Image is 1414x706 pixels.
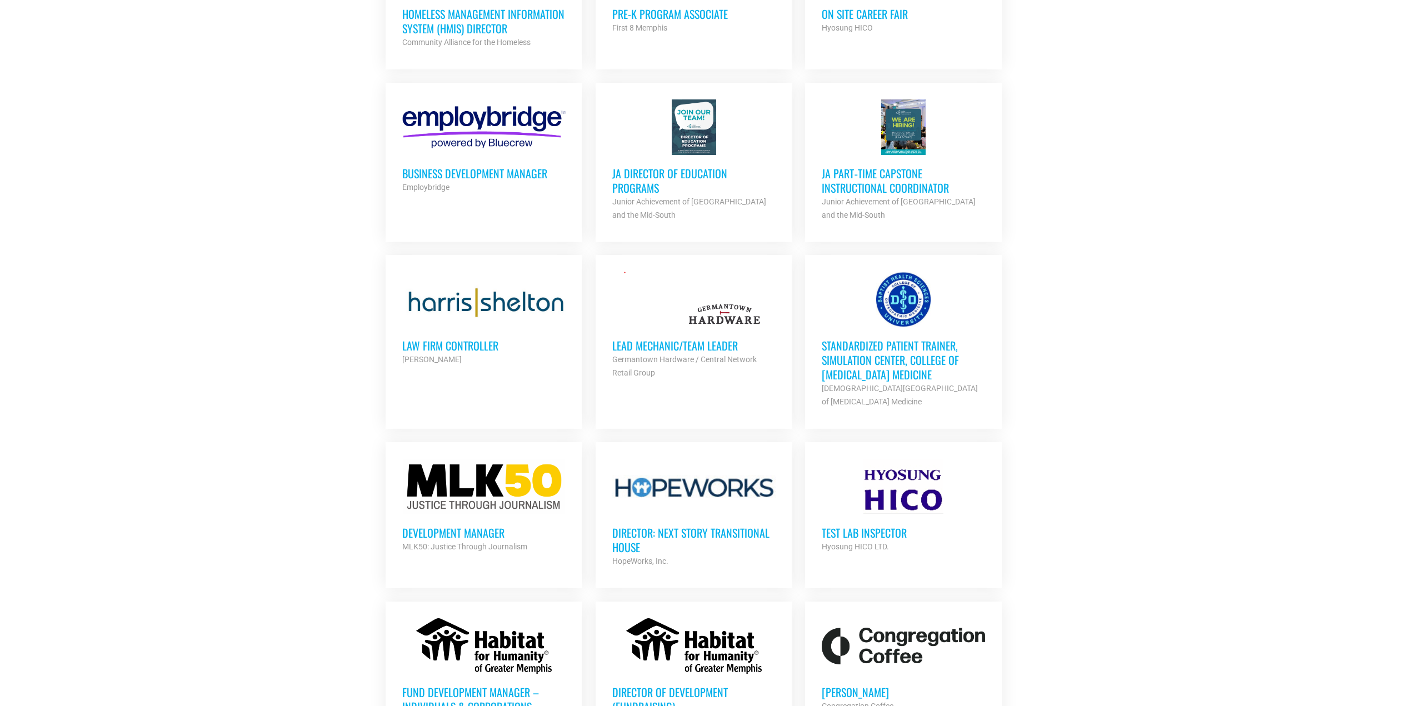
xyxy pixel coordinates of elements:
[612,525,776,554] h3: Director: Next Story Transitional House
[402,355,462,364] strong: [PERSON_NAME]
[805,255,1002,425] a: Standardized Patient Trainer, Simulation Center, College of [MEDICAL_DATA] Medicine [DEMOGRAPHIC_...
[402,166,566,181] h3: Business Development Manager
[805,442,1002,570] a: Test Lab Inspector Hyosung HICO LTD.
[822,23,873,32] strong: Hyosung HICO
[596,83,792,238] a: JA Director of Education Programs Junior Achievement of [GEOGRAPHIC_DATA] and the Mid-South
[822,338,985,382] h3: Standardized Patient Trainer, Simulation Center, College of [MEDICAL_DATA] Medicine
[822,542,889,551] strong: Hyosung HICO LTD.
[805,83,1002,238] a: JA Part‐time Capstone Instructional Coordinator Junior Achievement of [GEOGRAPHIC_DATA] and the M...
[612,7,776,21] h3: Pre-K Program Associate
[822,7,985,21] h3: On Site Career Fair
[822,525,985,540] h3: Test Lab Inspector
[612,338,776,353] h3: Lead Mechanic/Team Leader
[402,38,531,47] strong: Community Alliance for the Homeless
[612,557,668,565] strong: HopeWorks, Inc.
[612,355,757,377] strong: Germantown Hardware / Central Network Retail Group
[402,7,566,36] h3: Homeless Management Information System (HMIS) Director
[386,442,582,570] a: Development Manager MLK50: Justice Through Journalism
[822,384,978,406] strong: [DEMOGRAPHIC_DATA][GEOGRAPHIC_DATA] of [MEDICAL_DATA] Medicine
[612,166,776,195] h3: JA Director of Education Programs
[612,23,667,32] strong: First 8 Memphis
[822,166,985,195] h3: JA Part‐time Capstone Instructional Coordinator
[402,183,449,192] strong: Employbridge
[402,525,566,540] h3: Development Manager
[386,255,582,383] a: Law Firm Controller [PERSON_NAME]
[386,83,582,211] a: Business Development Manager Employbridge
[596,442,792,584] a: Director: Next Story Transitional House HopeWorks, Inc.
[612,197,766,219] strong: Junior Achievement of [GEOGRAPHIC_DATA] and the Mid-South
[402,338,566,353] h3: Law Firm Controller
[402,542,527,551] strong: MLK50: Justice Through Journalism
[822,685,985,699] h3: [PERSON_NAME]
[596,255,792,396] a: Lead Mechanic/Team Leader Germantown Hardware / Central Network Retail Group
[822,197,976,219] strong: Junior Achievement of [GEOGRAPHIC_DATA] and the Mid-South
